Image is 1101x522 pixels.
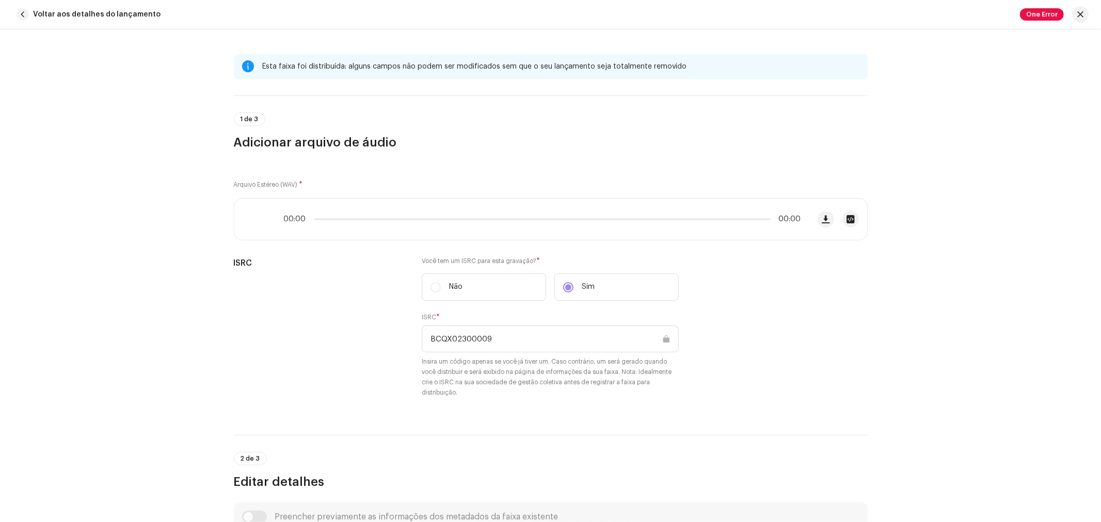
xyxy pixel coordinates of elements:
[263,60,859,73] div: Esta faixa foi distribuída: alguns campos não podem ser modificados sem que o seu lançamento seja...
[284,215,310,223] span: 00:00
[234,257,406,269] h5: ISRC
[241,116,259,122] span: 1 de 3
[234,182,298,188] small: Arquivo Estéreo (WAV)
[234,134,868,151] h3: Adicionar arquivo de áudio
[234,474,868,490] h3: Editar detalhes
[582,282,595,292] p: Sim
[422,325,679,352] input: ABXYZ#######
[422,257,679,265] label: Você tem um ISRC para esta gravação?
[241,455,260,462] span: 2 de 3
[422,313,440,321] label: ISRC
[422,356,679,398] small: Insira um código apenas se você já tiver um. Caso contrário, um será gerado quando você distribui...
[449,282,462,292] p: Não
[775,215,801,223] span: 00:00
